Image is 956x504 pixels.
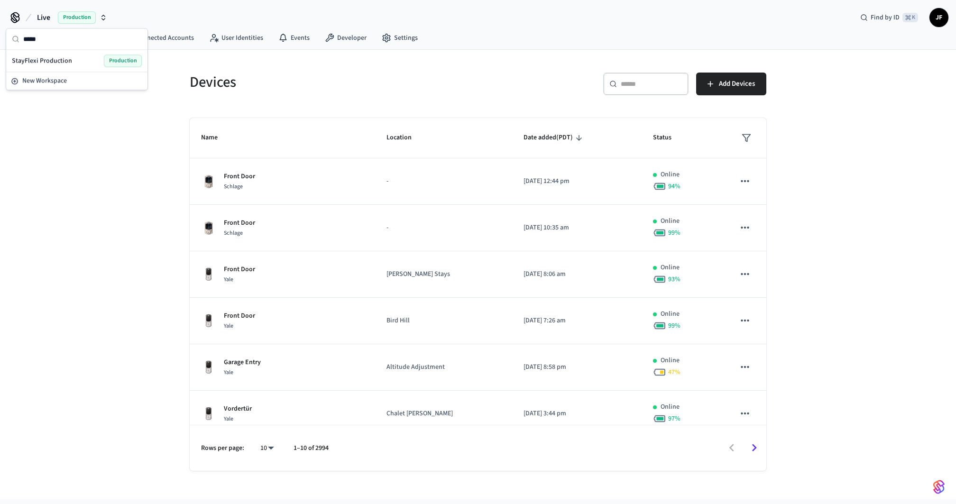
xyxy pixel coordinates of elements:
a: Settings [374,29,425,46]
p: Online [661,309,680,319]
p: [DATE] 12:44 pm [524,176,630,186]
span: 94 % [668,182,680,191]
img: SeamLogoGradient.69752ec5.svg [933,479,945,495]
span: Production [104,55,142,67]
button: Go to next page [743,437,765,459]
p: Online [661,356,680,366]
button: New Workspace [7,73,147,89]
span: Yale [224,368,233,376]
p: Front Door [224,218,255,228]
p: Garage Entry [224,357,261,367]
p: Online [661,216,680,226]
p: Rows per page: [201,443,244,453]
p: Front Door [224,172,255,182]
img: Schlage Sense Smart Deadbolt with Camelot Trim, Front [201,220,216,236]
p: Altitude Adjustment [386,362,500,372]
img: Yale Assure Touchscreen Wifi Smart Lock, Satin Nickel, Front [201,313,216,329]
span: Name [201,130,230,145]
span: Location [386,130,424,145]
p: Online [661,402,680,412]
span: New Workspace [22,76,67,86]
span: JF [930,9,947,26]
span: Yale [224,275,233,284]
span: 97 % [668,414,680,423]
p: Front Door [224,265,255,275]
img: Yale Assure Touchscreen Wifi Smart Lock, Satin Nickel, Front [201,267,216,282]
div: Suggestions [6,50,147,72]
img: Yale Assure Touchscreen Wifi Smart Lock, Satin Nickel, Front [201,406,216,422]
p: Vordertür [224,404,252,414]
p: [DATE] 8:58 pm [524,362,630,372]
p: [DATE] 7:26 am [524,316,630,326]
img: Schlage Sense Smart Deadbolt with Camelot Trim, Front [201,174,216,189]
div: Find by ID⌘ K [853,9,926,26]
span: Schlage [224,229,243,237]
button: JF [929,8,948,27]
a: Connected Accounts [116,29,202,46]
span: 93 % [668,275,680,284]
a: Developer [317,29,374,46]
span: Live [37,12,50,23]
span: Yale [224,415,233,423]
p: Online [661,263,680,273]
span: 47 % [668,367,680,377]
button: Add Devices [696,73,766,95]
span: StayFlexi Production [12,56,72,65]
img: Yale Assure Touchscreen Wifi Smart Lock, Satin Nickel, Front [201,360,216,375]
span: Schlage [224,183,243,191]
span: Status [653,130,684,145]
p: Chalet [PERSON_NAME] [386,409,500,419]
p: - [386,223,500,233]
p: Front Door [224,311,255,321]
p: [DATE] 10:35 am [524,223,630,233]
p: [DATE] 8:06 am [524,269,630,279]
p: - [386,176,500,186]
p: Online [661,170,680,180]
a: User Identities [202,29,271,46]
span: Date added(PDT) [524,130,585,145]
span: Add Devices [719,78,755,90]
span: 99 % [668,321,680,330]
span: Yale [224,322,233,330]
div: 10 [256,441,278,455]
h5: Devices [190,73,472,92]
span: Production [58,11,96,24]
span: 99 % [668,228,680,238]
p: [DATE] 3:44 pm [524,409,630,419]
p: [PERSON_NAME] Stays [386,269,500,279]
p: 1–10 of 2994 [294,443,329,453]
a: Events [271,29,317,46]
span: Find by ID [871,13,900,22]
span: ⌘ K [902,13,918,22]
p: Bird Hill [386,316,500,326]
